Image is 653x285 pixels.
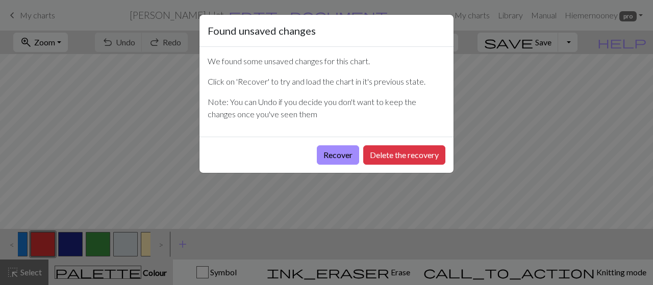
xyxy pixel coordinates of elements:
button: Delete the recovery [363,145,445,165]
h5: Found unsaved changes [208,23,316,38]
button: Recover [317,145,359,165]
p: We found some unsaved changes for this chart. [208,55,445,67]
p: Click on 'Recover' to try and load the chart in it's previous state. [208,75,445,88]
p: Note: You can Undo if you decide you don't want to keep the changes once you've seen them [208,96,445,120]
